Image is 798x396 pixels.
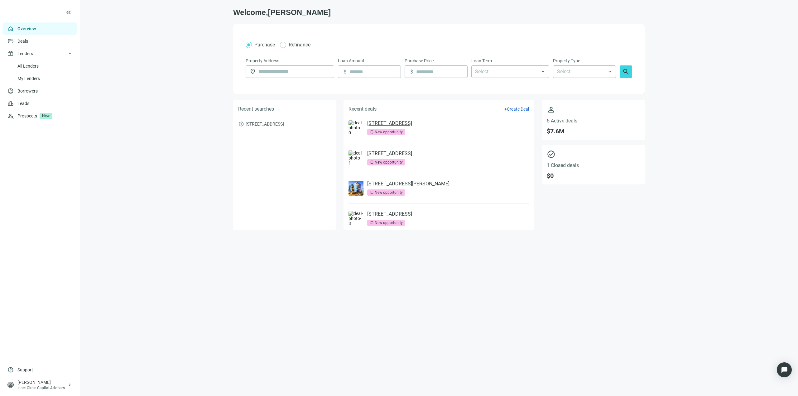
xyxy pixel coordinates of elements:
[504,107,507,112] span: +
[367,150,412,157] a: [STREET_ADDRESS]
[254,42,275,48] span: Purchase
[409,69,415,75] span: attach_money
[17,101,29,106] a: Leads
[405,57,434,64] span: Purchase Price
[367,181,449,187] a: [STREET_ADDRESS][PERSON_NAME]
[289,42,310,48] span: Refinance
[17,76,40,81] a: My Lenders
[17,110,72,122] a: ProspectsNew
[547,162,640,168] span: 1 Closed deals
[17,367,33,373] span: Support
[67,382,72,387] span: keyboard_arrow_right
[67,51,72,56] span: keyboard_arrow_up
[547,118,640,124] span: 5 Active deals
[547,172,640,179] span: $ 0
[17,385,67,390] div: Inner Circle Capital Advisors
[471,57,492,64] span: Loan Term
[349,120,363,135] img: deal-photo-0
[17,110,72,122] div: Prospects
[238,105,274,113] h5: Recent searches
[620,65,632,78] button: search
[370,130,374,134] span: bookmark
[375,220,403,226] div: New opportunity
[622,68,630,75] span: search
[7,382,14,388] span: person
[375,129,403,135] div: New opportunity
[17,26,36,31] a: Overview
[370,221,374,225] span: bookmark
[342,69,348,75] span: attach_money
[547,127,640,135] span: $ 7.6M
[777,362,792,377] div: Open Intercom Messenger
[233,7,645,17] h1: Welcome, [PERSON_NAME]
[375,159,403,165] div: New opportunity
[17,64,39,69] a: All Lenders
[7,50,14,57] span: account_balance
[238,121,244,127] span: history
[338,57,364,64] span: Loan Amount
[370,190,374,195] span: bookmark
[7,367,14,373] span: help
[370,160,374,165] span: bookmark
[367,211,412,217] a: [STREET_ADDRESS]
[507,107,529,112] span: Create Deal
[17,47,33,60] span: Lenders
[349,150,363,165] img: deal-photo-1
[349,105,377,113] h5: Recent deals
[553,57,580,64] span: Property Type
[246,121,284,126] span: [STREET_ADDRESS]
[349,181,363,196] img: deal-photo-2
[17,39,28,44] a: Deals
[547,150,640,159] span: check_circle
[547,105,640,114] span: person
[367,120,412,126] a: [STREET_ADDRESS]
[17,88,38,93] a: Borrowers
[246,57,279,64] span: Property Address
[504,106,529,112] button: +Create Deal
[349,211,363,226] img: deal-photo-3
[65,9,72,16] button: keyboard_double_arrow_left
[375,189,403,196] div: New opportunity
[17,379,67,385] div: [PERSON_NAME]
[40,113,52,119] span: New
[250,68,256,74] span: location_on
